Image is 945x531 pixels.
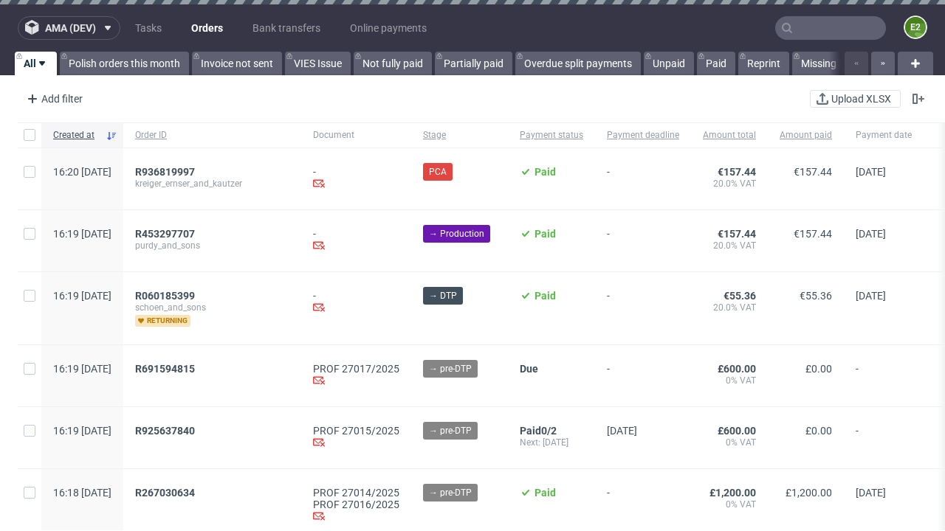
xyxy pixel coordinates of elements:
span: schoen_and_sons [135,302,289,313]
span: 0% VAT [703,437,756,448]
span: R060185399 [135,290,195,302]
a: R060185399 [135,290,198,302]
a: PROF 27016/2025 [313,499,399,510]
span: 16:19 [DATE] [53,425,111,437]
button: Upload XLSX [810,90,901,108]
span: 16:18 [DATE] [53,487,111,499]
span: 16:19 [DATE] [53,228,111,240]
span: - [607,290,679,327]
span: 0% VAT [703,375,756,386]
button: ama (dev) [18,16,120,40]
a: Tasks [126,16,171,40]
a: Not fully paid [354,52,432,75]
span: €55.36 [800,290,832,302]
span: Paid [520,425,541,437]
span: Stage [423,129,496,142]
span: Payment status [520,129,583,142]
a: Polish orders this month [60,52,189,75]
span: Next: [520,437,543,448]
span: 16:19 [DATE] [53,290,111,302]
span: Paid [535,487,556,499]
span: Paid [535,228,556,240]
span: [DATE] [607,425,637,437]
a: R267030634 [135,487,198,499]
span: - [856,363,912,389]
span: €157.44 [794,228,832,240]
span: 20.0% VAT [703,240,756,251]
span: 0% VAT [703,499,756,510]
span: [DATE] [520,437,568,448]
a: Paid [697,52,735,75]
a: Missing invoice [792,52,879,75]
span: - [607,487,679,524]
span: R925637840 [135,425,195,437]
span: R936819997 [135,166,195,178]
span: 16:20 [DATE] [53,166,111,178]
span: €157.44 [718,228,756,240]
span: Due [520,363,538,375]
a: Reprint [738,52,789,75]
span: - [607,166,679,192]
span: £600.00 [718,425,756,437]
span: Paid [535,290,556,302]
span: Order ID [135,129,289,142]
span: → pre-DTP [429,424,472,437]
span: Payment date [856,129,912,142]
span: Payment deadline [607,129,679,142]
span: PCA [429,165,447,178]
span: Amount paid [780,129,832,142]
span: 0/2 [541,425,557,437]
a: PROF 27015/2025 [313,425,399,437]
span: €55.36 [724,290,756,302]
span: - [607,228,679,254]
figcaption: e2 [905,17,926,38]
span: £1,200.00 [709,487,756,499]
span: 20.0% VAT [703,178,756,190]
div: - [313,290,399,316]
span: 16:19 [DATE] [53,363,111,375]
span: Created at [53,129,100,142]
a: R936819997 [135,166,198,178]
a: Online payments [341,16,436,40]
span: kreiger_ernser_and_kautzer [135,178,289,190]
span: [DATE] [856,290,886,302]
span: Document [313,129,399,142]
span: purdy_and_sons [135,240,289,251]
span: £0.00 [805,425,832,437]
span: £0.00 [805,363,832,375]
a: Orders [182,16,232,40]
a: All [15,52,57,75]
span: - [856,425,912,451]
span: [DATE] [856,228,886,240]
span: → pre-DTP [429,486,472,499]
a: Overdue split payments [515,52,641,75]
a: R453297707 [135,228,198,240]
span: [DATE] [856,166,886,178]
span: R691594815 [135,363,195,375]
span: £1,200.00 [786,487,832,499]
span: ama (dev) [45,23,96,33]
a: PROF 27014/2025 [313,487,399,499]
a: R925637840 [135,425,198,437]
span: Upload XLSX [828,94,894,104]
span: €157.44 [794,166,832,178]
div: - [313,228,399,254]
a: Partially paid [435,52,512,75]
span: → pre-DTP [429,362,472,375]
a: Unpaid [644,52,694,75]
span: [DATE] [856,487,886,499]
a: R691594815 [135,363,198,375]
span: → DTP [429,289,457,302]
span: Paid [535,166,556,178]
div: - [313,166,399,192]
span: → Production [429,227,484,240]
a: VIES Issue [285,52,351,75]
span: £600.00 [718,363,756,375]
span: €157.44 [718,166,756,178]
span: Amount total [703,129,756,142]
div: Add filter [21,87,86,111]
a: PROF 27017/2025 [313,363,399,375]
span: R453297707 [135,228,195,240]
span: 20.0% VAT [703,302,756,313]
span: - [607,363,679,389]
